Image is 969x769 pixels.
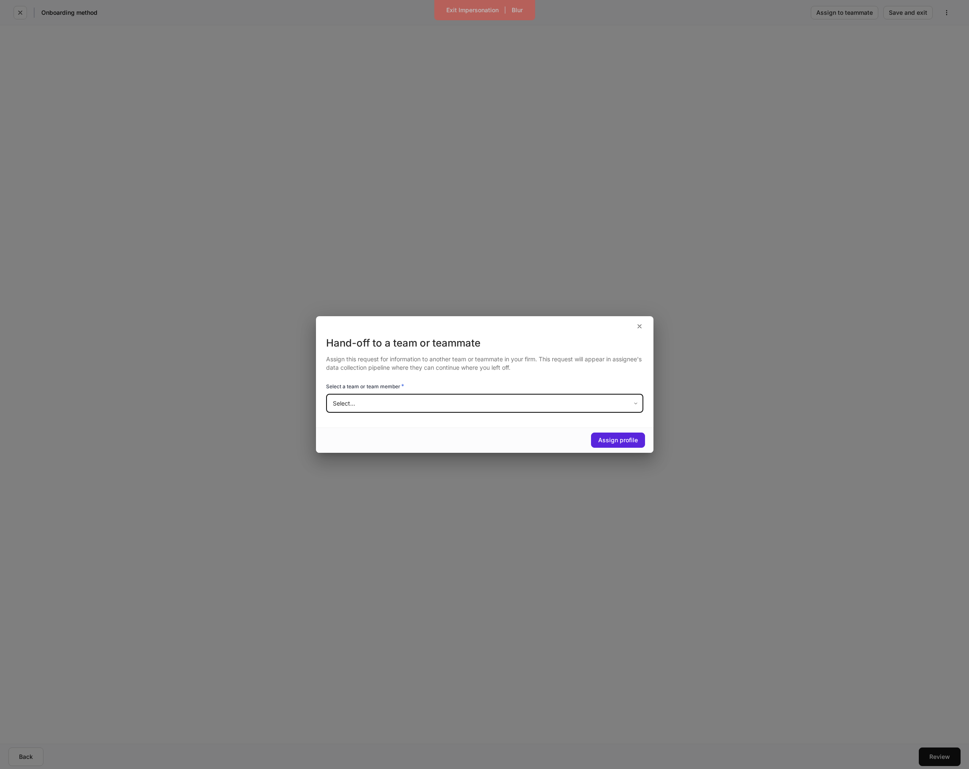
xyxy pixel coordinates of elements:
button: Assign profile [591,433,645,448]
div: Exit Impersonation [446,7,499,13]
div: Blur [512,7,523,13]
div: Assign profile [598,437,638,443]
div: Assign this request for information to another team or teammate in your firm. This request will a... [326,350,643,372]
div: Select... [326,394,643,413]
div: Hand-off to a team or teammate [326,336,643,350]
h6: Select a team or team member [326,382,404,390]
